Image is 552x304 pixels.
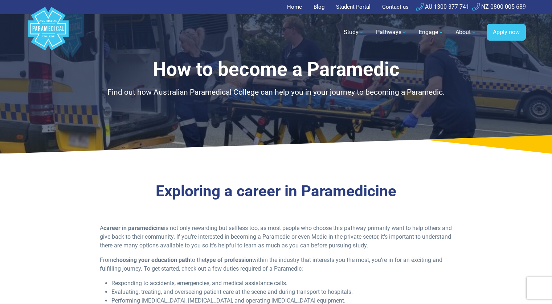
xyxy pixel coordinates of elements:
li: Responding to accidents, emergencies, and medical assistance calls. [111,279,452,288]
a: Australian Paramedical College [26,14,70,51]
a: NZ 0800 005 689 [472,3,526,10]
a: Study [339,22,369,42]
li: Evaluating, treating, and overseeing patient care at the scene and during transport to hospitals. [111,288,452,296]
a: AU 1300 377 741 [416,3,469,10]
a: Engage [414,22,448,42]
p: From to the within the industry that interests you the most, you’re in for an exciting and fulfil... [100,256,452,273]
a: Pathways [372,22,412,42]
a: Apply now [487,24,526,41]
p: A is not only rewarding but selfless too, as most people who choose this pathway primarily want t... [100,224,452,250]
strong: career in paramedicine [103,225,164,231]
h2: Exploring a career in Paramedicine [64,182,488,201]
p: Find out how Australian Paramedical College can help you in your journey to becoming a Paramedic. [64,87,488,98]
strong: type of profession [205,256,252,263]
a: About [451,22,481,42]
strong: choosing your education path [113,256,190,263]
h1: How to become a Paramedic [64,58,488,81]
